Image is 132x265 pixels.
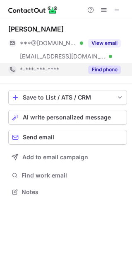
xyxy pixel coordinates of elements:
span: Send email [23,134,54,141]
div: Save to List / ATS / CRM [23,94,113,101]
span: ***@[DOMAIN_NAME] [20,39,77,47]
img: ContactOut v5.3.10 [8,5,58,15]
span: [EMAIL_ADDRESS][DOMAIN_NAME] [20,53,106,60]
button: Find work email [8,170,127,181]
span: AI write personalized message [23,114,111,121]
span: Add to email campaign [22,154,88,160]
button: Reveal Button [88,39,121,47]
button: Send email [8,130,127,145]
button: Notes [8,186,127,198]
button: Add to email campaign [8,150,127,165]
button: save-profile-one-click [8,90,127,105]
span: Find work email [22,172,124,179]
span: Notes [22,188,124,196]
button: AI write personalized message [8,110,127,125]
div: [PERSON_NAME] [8,25,64,33]
button: Reveal Button [88,66,121,74]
